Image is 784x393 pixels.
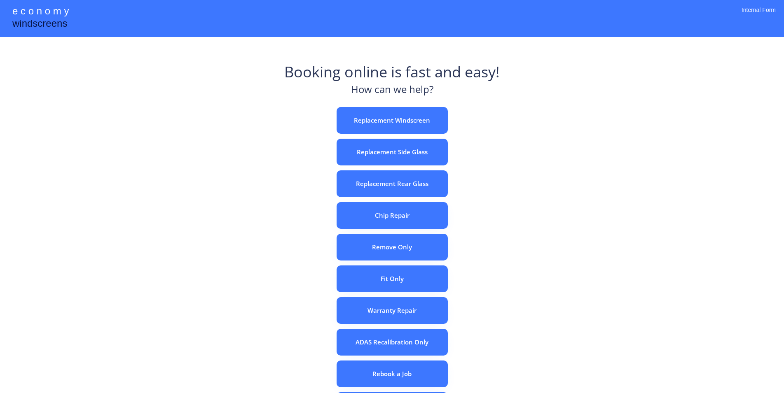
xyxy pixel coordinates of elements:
[337,170,448,197] button: Replacement Rear Glass
[742,6,776,25] div: Internal Form
[337,107,448,134] button: Replacement Windscreen
[12,4,69,20] div: e c o n o m y
[284,62,500,82] div: Booking online is fast and easy!
[337,360,448,387] button: Rebook a Job
[337,297,448,324] button: Warranty Repair
[337,202,448,229] button: Chip Repair
[337,234,448,260] button: Remove Only
[337,265,448,292] button: Fit Only
[337,139,448,165] button: Replacement Side Glass
[337,329,448,356] button: ADAS Recalibration Only
[12,16,67,33] div: windscreens
[351,82,433,101] div: How can we help?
